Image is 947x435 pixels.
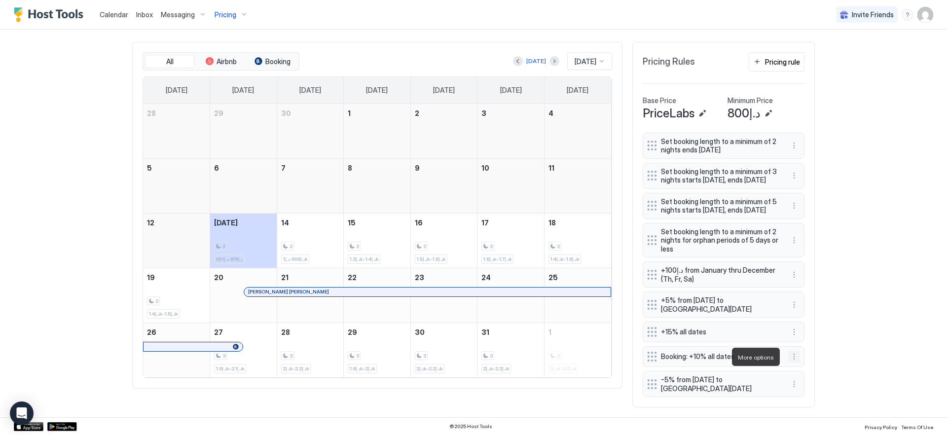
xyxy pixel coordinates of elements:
span: 16 [415,218,423,227]
span: 2 [290,243,292,250]
a: October 26, 2025 [143,323,210,341]
td: October 8, 2025 [344,158,411,213]
button: More options [788,170,800,181]
span: Set booking length to a minimum of 2 nights ends [DATE] [661,137,778,154]
span: 29 [348,328,357,336]
span: All [166,57,174,66]
td: October 16, 2025 [410,213,477,268]
td: October 27, 2025 [210,323,277,377]
div: menu [788,299,800,311]
a: October 16, 2025 [411,214,477,232]
td: October 6, 2025 [210,158,277,213]
a: October 2, 2025 [411,104,477,122]
td: September 30, 2025 [277,104,344,159]
span: 11 [548,164,554,172]
div: [PERSON_NAME] [PERSON_NAME] [248,289,607,295]
a: Inbox [136,9,153,20]
a: October 4, 2025 [545,104,611,122]
td: October 28, 2025 [277,323,344,377]
button: Edit [696,108,708,119]
a: October 27, 2025 [210,323,277,341]
span: [DATE] [232,86,254,95]
div: menu [788,200,800,212]
a: October 3, 2025 [477,104,544,122]
td: October 22, 2025 [344,268,411,323]
span: 6 [214,164,219,172]
a: Host Tools Logo [14,7,88,22]
span: Calendar [100,10,128,19]
span: 3 [423,353,426,359]
a: October 6, 2025 [210,159,277,177]
span: 30 [281,109,291,117]
span: [DATE] [366,86,388,95]
span: Messaging [161,10,195,19]
td: October 5, 2025 [143,158,210,213]
td: October 29, 2025 [344,323,411,377]
div: [DATE] [526,57,546,66]
button: More options [788,378,800,390]
td: October 24, 2025 [477,268,545,323]
span: [DATE] [214,218,238,227]
span: 2 [155,298,158,304]
a: October 1, 2025 [344,104,410,122]
span: 30 [415,328,425,336]
td: October 10, 2025 [477,158,545,213]
td: October 11, 2025 [544,158,611,213]
td: October 26, 2025 [143,323,210,377]
div: menu [902,9,913,21]
a: October 7, 2025 [277,159,344,177]
div: Set booking length to a minimum of 2 nights for orphan periods of 5 days or less menu [643,223,804,258]
span: Booking: +10% all dates [661,352,778,361]
span: 3 [356,353,359,359]
span: د.إ2k-د.إ2.2k [283,365,309,372]
div: +د.إ100 from January thru December (Th, Fr, Sa) menu [643,261,804,288]
span: Terms Of Use [901,424,933,430]
span: 23 [415,273,424,282]
a: Wednesday [356,77,398,104]
span: 17 [481,218,489,227]
span: د.إ1.6k-د.إ1.7k [483,256,512,262]
div: Open Intercom Messenger [10,401,34,425]
span: Pricing Rules [643,56,695,68]
button: More options [788,269,800,281]
span: Airbnb [217,57,237,66]
span: [DATE] [433,86,455,95]
td: October 2, 2025 [410,104,477,159]
a: October 14, 2025 [277,214,344,232]
td: October 25, 2025 [544,268,611,323]
span: 3 [481,109,486,117]
span: د.إ1.9k-د.إ2.1k [216,365,245,372]
a: Privacy Policy [865,421,897,432]
td: October 15, 2025 [344,213,411,268]
button: All [145,55,194,69]
span: 28 [147,109,156,117]
a: October 11, 2025 [545,159,611,177]
div: User profile [917,7,933,23]
span: 14 [281,218,289,227]
span: د.إ874-د.إ961 [216,256,243,262]
a: October 22, 2025 [344,268,410,287]
a: October 9, 2025 [411,159,477,177]
span: د.إ1.4k-د.إ1.5k [148,311,178,317]
td: October 3, 2025 [477,104,545,159]
span: Set booking length to a minimum of 3 nights starts [DATE], ends [DATE] [661,167,778,184]
div: -5% from [DATE] to [GEOGRAPHIC_DATA][DATE] menu [643,371,804,397]
span: 8 [348,164,352,172]
span: د.إ2k-د.إ2.2k [483,365,510,372]
div: Google Play Store [47,422,77,431]
span: د.إ1.5k-د.إ1.6k [416,256,446,262]
div: menu [788,378,800,390]
div: Pricing rule [765,57,800,67]
td: October 31, 2025 [477,323,545,377]
button: Next month [549,56,559,66]
span: 2 [415,109,419,117]
button: Airbnb [196,55,246,69]
a: October 29, 2025 [344,323,410,341]
div: Set booking length to a minimum of 2 nights ends [DATE] menu [643,133,804,159]
td: October 23, 2025 [410,268,477,323]
a: Saturday [557,77,598,104]
div: Set booking length to a minimum of 3 nights starts [DATE], ends [DATE] menu [643,163,804,189]
div: Set booking length to a minimum of 5 nights starts [DATE], ends [DATE] menu [643,193,804,219]
span: 19 [147,273,155,282]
